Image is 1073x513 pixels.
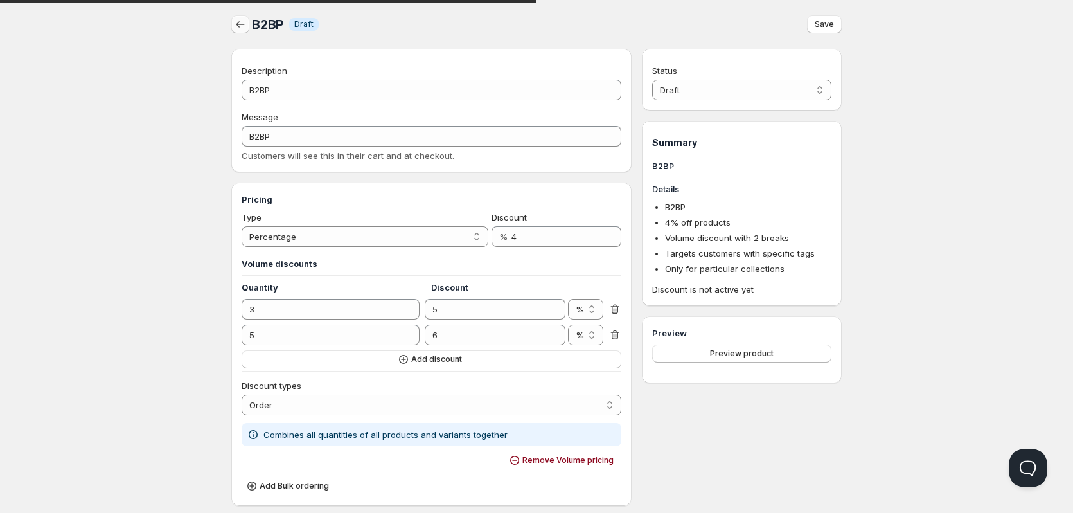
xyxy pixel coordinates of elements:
button: Add discount [242,350,621,368]
h4: Discount [431,281,569,294]
input: Private internal description [242,80,621,100]
span: Add Bulk ordering [260,481,329,491]
span: Customers will see this in their cart and at checkout. [242,150,454,161]
h3: Pricing [242,193,621,206]
iframe: Help Scout Beacon - Open [1009,449,1047,487]
button: Remove Volume pricing [504,451,621,469]
p: Combines all quantities of all products and variants together [263,428,508,441]
span: Save [815,19,834,30]
span: Preview product [710,348,774,359]
span: B2BP [665,202,686,212]
span: Discount [492,212,527,222]
button: Add Bulk ordering [242,477,337,495]
span: Status [652,66,677,76]
h3: Preview [652,327,831,339]
h1: Summary [652,136,831,149]
span: B2BP [252,17,284,32]
span: Description [242,66,287,76]
span: Message [242,112,278,122]
span: Only for particular collections [665,264,785,274]
span: Remove Volume pricing [522,455,614,465]
span: Discount types [242,381,301,391]
span: Type [242,212,262,222]
span: % [499,231,508,242]
span: Targets customers with specific tags [665,248,815,258]
span: 4 % off products [665,217,731,228]
span: Draft [294,19,314,30]
span: Add discount [411,354,462,364]
button: Preview product [652,345,831,363]
h4: Quantity [242,281,431,294]
span: Volume discount with 2 breaks [665,233,789,243]
h3: Details [652,183,831,195]
h3: B2BP [652,159,831,172]
span: Discount is not active yet [652,283,831,296]
h3: Volume discounts [242,257,621,270]
button: Save [807,15,842,33]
